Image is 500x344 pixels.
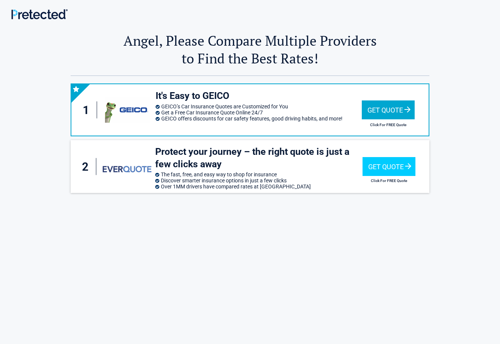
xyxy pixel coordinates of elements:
[363,157,415,176] div: Get Quote
[362,100,415,119] div: Get Quote
[156,116,362,122] li: GEICO offers discounts for car safety features, good driving habits, and more!
[156,90,362,102] h3: It's Easy to GEICO
[363,179,415,183] h2: Click For FREE Quote
[155,146,362,170] h3: Protect your journey – the right quote is just a few clicks away
[155,171,362,177] li: The fast, free, and easy way to shop for insurance
[155,177,362,184] li: Discover smarter insurance options in just a few clicks
[155,184,362,190] li: Over 1MM drivers have compared rates at [GEOGRAPHIC_DATA]
[78,158,96,175] div: 2
[105,97,150,123] img: geico's logo
[71,32,429,67] h2: Angel, Please Compare Multiple Providers to Find the Best Rates!
[156,103,362,110] li: GEICO’s Car Insurance Quotes are Customized for You
[362,123,415,127] h2: Click For FREE Quote
[79,102,97,119] div: 1
[103,166,151,172] img: everquote's logo
[156,110,362,116] li: Get a Free Car Insurance Quote Online 24/7
[11,9,68,19] img: Main Logo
